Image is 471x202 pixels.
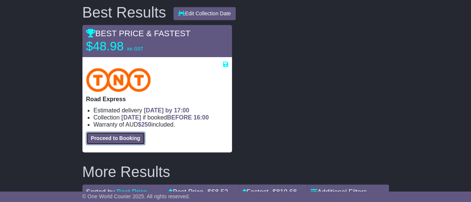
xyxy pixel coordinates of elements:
[79,4,170,21] div: Best Results
[144,107,189,114] span: [DATE] by 17:00
[194,114,209,121] span: 16:00
[269,188,297,196] span: - $
[86,68,151,92] img: TNT Domestic: Road Express
[138,121,151,128] span: $
[173,7,236,20] button: Edit Collection Date
[276,188,297,196] span: 810.68
[169,188,228,196] a: Best Price- $68.52
[117,188,147,196] a: Best Price
[82,164,389,180] h2: More Results
[311,188,367,196] a: Additional Filters
[86,188,115,196] span: Sorted by
[94,114,228,121] li: Collection
[121,114,141,121] span: [DATE]
[86,96,228,103] p: Road Express
[86,29,191,38] span: BEST PRICE & FASTEST
[141,121,151,128] span: 250
[86,39,179,54] p: $48.98
[94,121,228,128] li: Warranty of AUD included.
[86,132,145,145] button: Proceed to Booking
[167,114,192,121] span: BEFORE
[203,188,228,196] span: - $
[127,46,143,52] span: inc GST
[121,114,208,121] span: if booked
[82,193,190,199] span: © One World Courier 2025. All rights reserved.
[211,188,228,196] span: 68.52
[242,188,297,196] a: Fastest- $810.68
[94,107,228,114] li: Estimated delivery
